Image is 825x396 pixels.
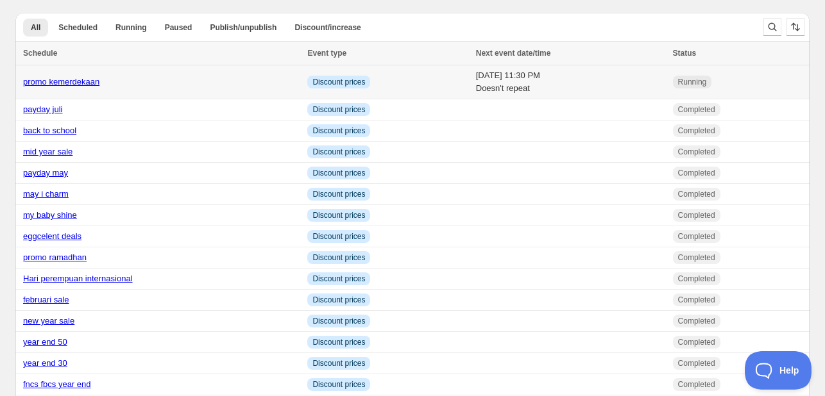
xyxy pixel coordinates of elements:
a: promo ramadhan [23,252,87,262]
span: Discount prices [312,104,365,115]
span: Discount prices [312,77,365,87]
span: Discount prices [312,358,365,368]
span: Completed [678,168,715,178]
a: new year sale [23,316,74,326]
a: back to school [23,126,76,135]
span: Discount prices [312,189,365,199]
span: Discount/increase [294,22,361,33]
span: Schedule [23,49,57,58]
span: Completed [678,189,715,199]
span: Discount prices [312,295,365,305]
a: fncs fbcs year end [23,379,91,389]
span: Scheduled [58,22,98,33]
span: Discount prices [312,168,365,178]
a: Hari perempuan internasional [23,274,133,283]
span: Completed [678,337,715,347]
span: Discount prices [312,147,365,157]
span: Discount prices [312,252,365,263]
span: Completed [678,104,715,115]
span: Discount prices [312,231,365,242]
span: Completed [678,210,715,220]
span: All [31,22,40,33]
span: Running [678,77,707,87]
a: may i charm [23,189,69,199]
span: Discount prices [312,337,365,347]
a: payday juli [23,104,62,114]
span: Completed [678,231,715,242]
span: Discount prices [312,274,365,284]
button: Sort the results [787,18,804,36]
span: Event type [307,49,346,58]
span: Completed [678,147,715,157]
iframe: Toggle Customer Support [745,351,812,390]
span: Discount prices [312,210,365,220]
span: Completed [678,126,715,136]
a: payday may [23,168,68,177]
a: year end 50 [23,337,67,347]
td: [DATE] 11:30 PM Doesn't repeat [472,65,669,99]
a: promo kemerdekaan [23,77,99,87]
span: Completed [678,295,715,305]
a: mid year sale [23,147,72,156]
a: year end 30 [23,358,67,368]
span: Completed [678,316,715,326]
a: my baby shine [23,210,77,220]
span: Completed [678,252,715,263]
span: Discount prices [312,126,365,136]
span: Paused [165,22,192,33]
span: Discount prices [312,316,365,326]
a: februari sale [23,295,69,304]
a: eggcelent deals [23,231,81,241]
span: Completed [678,358,715,368]
span: Discount prices [312,379,365,390]
span: Status [673,49,697,58]
span: Publish/unpublish [210,22,276,33]
span: Running [115,22,147,33]
span: Completed [678,274,715,284]
span: Completed [678,379,715,390]
button: Search and filter results [763,18,781,36]
span: Next event date/time [476,49,551,58]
